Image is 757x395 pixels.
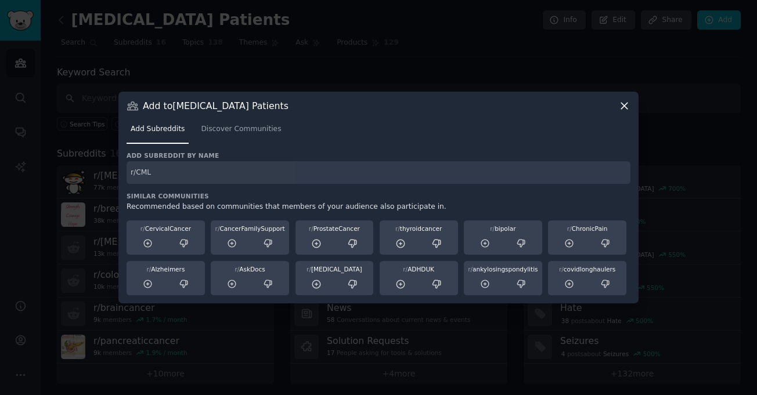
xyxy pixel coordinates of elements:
span: r/ [215,225,220,232]
h3: Add to [MEDICAL_DATA] Patients [143,100,289,112]
div: Alzheimers [131,265,201,273]
div: ADHDUK [384,265,454,273]
span: r/ [309,225,313,232]
h3: Add subreddit by name [127,151,630,160]
span: Discover Communities [201,124,281,135]
span: Add Subreddits [131,124,185,135]
div: ProstateCancer [300,224,370,233]
div: [MEDICAL_DATA] [300,265,370,273]
span: r/ [567,225,572,232]
span: r/ [403,266,408,273]
h3: Similar Communities [127,192,630,200]
div: bipolar [468,224,538,233]
div: Recommended based on communities that members of your audience also participate in. [127,202,630,212]
div: ankylosingspondylitis [468,265,538,273]
a: Add Subreddits [127,120,189,144]
span: r/ [235,266,239,273]
span: r/ [468,266,473,273]
div: AskDocs [215,265,285,273]
div: covidlonghaulers [552,265,622,273]
div: thyroidcancer [384,224,454,233]
div: CancerFamilySupport [215,224,285,233]
span: r/ [140,225,145,232]
span: r/ [559,266,564,273]
span: r/ [490,225,495,232]
div: CervicalCancer [131,224,201,233]
a: Discover Communities [197,120,285,144]
span: r/ [307,266,311,273]
span: r/ [395,225,400,232]
div: ChronicPain [552,224,622,233]
span: r/ [146,266,151,273]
